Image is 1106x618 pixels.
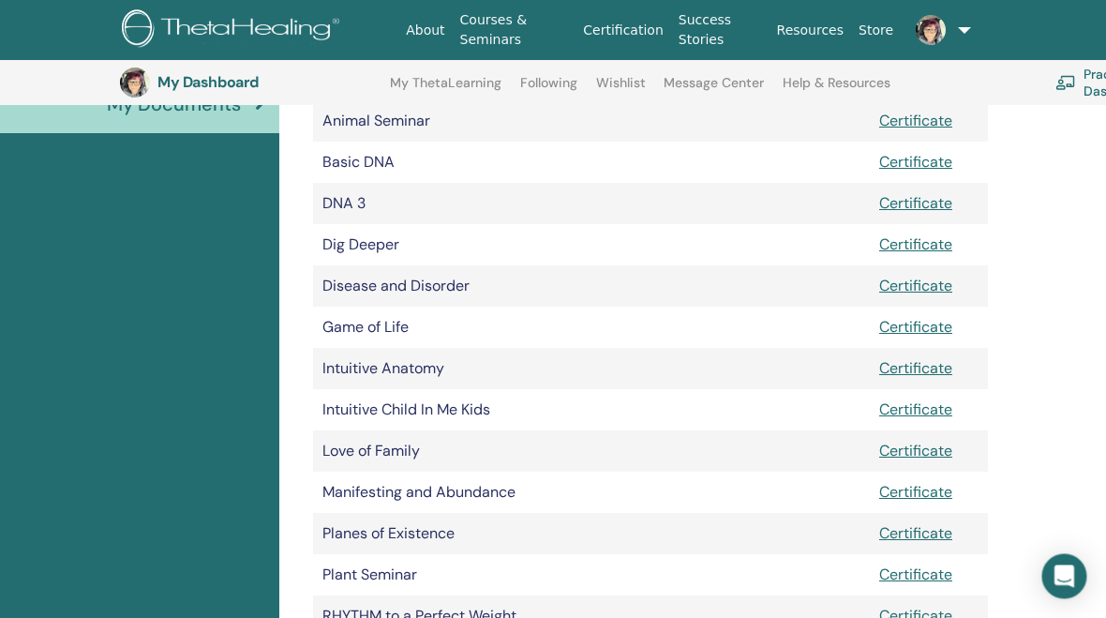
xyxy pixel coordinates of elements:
a: Wishlist [597,75,647,105]
td: Intuitive Anatomy [314,349,786,390]
a: Certificate [880,565,953,585]
a: Certificate [880,153,953,173]
img: logo.png [123,9,347,52]
div: Open Intercom Messenger [1042,554,1087,599]
a: Certificate [880,277,953,296]
a: My ThetaLearning [391,75,502,105]
a: Message Center [665,75,765,105]
td: Dig Deeper [314,225,786,266]
td: Game of Life [314,308,786,349]
a: Success Stories [672,3,770,57]
td: Manifesting and Abundance [314,473,786,514]
a: Store [852,13,902,48]
span: My Documents [108,91,242,119]
td: Basic DNA [314,143,786,184]
a: Certificate [880,194,953,214]
a: Certificate [880,359,953,379]
td: Animal Seminar [314,101,786,143]
a: Help & Resources [784,75,891,105]
a: Certificate [880,318,953,338]
td: Disease and Disorder [314,266,786,308]
a: Certificate [880,112,953,131]
a: Resources [770,13,853,48]
td: Intuitive Child In Me Kids [314,390,786,431]
a: Certificate [880,442,953,461]
img: chalkboard-teacher.svg [1056,75,1077,90]
td: Planes of Existence [314,514,786,555]
a: Certificate [880,524,953,544]
td: Love of Family [314,431,786,473]
a: Certificate [880,483,953,503]
td: Plant Seminar [314,555,786,596]
a: Following [521,75,578,105]
img: default.jpg [121,68,151,98]
a: Certificate [880,400,953,420]
a: About [399,13,453,48]
a: Courses & Seminars [454,3,577,57]
h3: My Dashboard [158,73,346,91]
a: Certificate [880,235,953,255]
img: default.jpg [917,15,947,45]
td: DNA 3 [314,184,786,225]
a: Certification [576,13,671,48]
